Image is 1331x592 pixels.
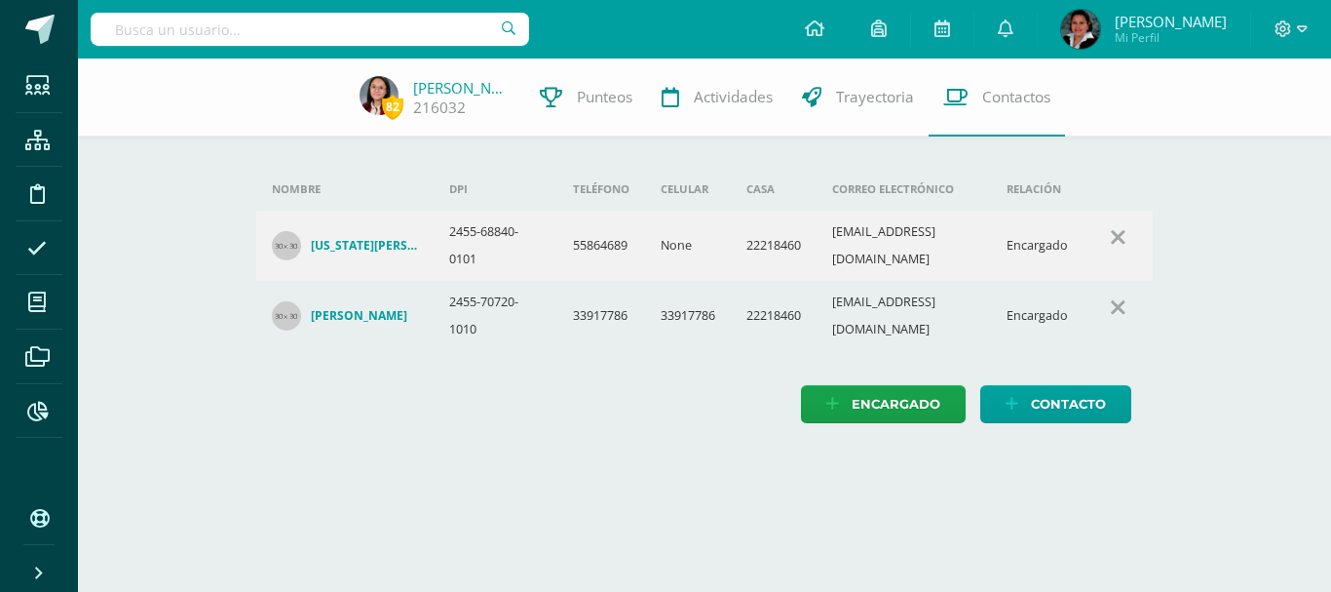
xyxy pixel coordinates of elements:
[434,281,558,351] td: 2455-70720-1010
[557,211,645,281] td: 55864689
[413,98,466,118] a: 216032
[557,281,645,351] td: 33917786
[694,87,773,107] span: Actividades
[817,281,991,351] td: [EMAIL_ADDRESS][DOMAIN_NAME]
[980,385,1131,423] a: Contacto
[413,78,511,98] a: [PERSON_NAME]
[991,281,1084,351] td: Encargado
[434,211,558,281] td: 2455-68840-0101
[1115,29,1227,46] span: Mi Perfil
[557,168,645,211] th: Teléfono
[434,168,558,211] th: DPI
[645,281,731,351] td: 33917786
[272,231,418,260] a: [US_STATE][PERSON_NAME]
[577,87,632,107] span: Punteos
[817,168,991,211] th: Correo electrónico
[272,301,418,331] a: [PERSON_NAME]
[1115,12,1227,31] span: [PERSON_NAME]
[645,211,731,281] td: None
[731,168,817,211] th: Casa
[731,281,817,351] td: 22218460
[836,87,914,107] span: Trayectoria
[311,308,407,324] h4: [PERSON_NAME]
[852,386,940,422] span: Encargado
[731,211,817,281] td: 22218460
[817,211,991,281] td: [EMAIL_ADDRESS][DOMAIN_NAME]
[256,168,434,211] th: Nombre
[645,168,731,211] th: Celular
[525,59,647,137] a: Punteos
[360,76,399,115] img: c42e844f0d72ed1ea4fb8975a5518494.png
[801,385,966,423] a: Encargado
[991,211,1084,281] td: Encargado
[311,238,418,254] h4: [US_STATE][PERSON_NAME]
[647,59,787,137] a: Actividades
[272,231,301,260] img: 30x30
[982,87,1050,107] span: Contactos
[382,95,403,119] span: 82
[787,59,929,137] a: Trayectoria
[1031,386,1106,422] span: Contacto
[91,13,529,46] input: Busca un usuario...
[272,301,301,331] img: 30x30
[991,168,1084,211] th: Relación
[1061,10,1100,49] img: c5e15b6d1c97cfcc5e091a47d8fce03b.png
[929,59,1065,137] a: Contactos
